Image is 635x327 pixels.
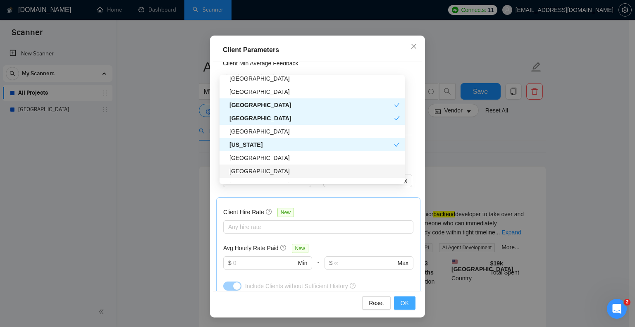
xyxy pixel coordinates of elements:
[403,36,425,58] button: Close
[223,208,264,217] h5: Client Hire Rate
[394,296,415,310] button: OK
[298,258,308,267] span: Min
[229,74,400,83] div: [GEOGRAPHIC_DATA]
[220,72,405,85] div: Luxembourg
[229,114,394,123] div: [GEOGRAPHIC_DATA]
[258,74,266,82] span: star
[220,151,405,165] div: Trinidad and Tobago
[229,153,400,162] div: [GEOGRAPHIC_DATA]
[312,256,324,279] div: -
[229,140,394,149] div: [US_STATE]
[220,125,405,138] div: Uruguay
[411,43,417,50] span: close
[624,299,630,306] span: 2
[292,244,308,253] span: New
[334,258,396,267] input: ∞
[280,244,287,251] span: question-circle
[266,208,272,215] span: question-circle
[394,102,400,108] span: check
[394,142,400,148] span: check
[223,243,279,253] h5: Avg Hourly Rate Paid
[229,87,400,96] div: [GEOGRAPHIC_DATA]
[311,174,323,197] div: -
[229,180,400,189] div: [GEOGRAPHIC_DATA]
[398,258,408,267] span: Max
[277,208,294,217] span: New
[329,258,333,267] span: $
[394,115,400,121] span: check
[220,112,405,125] div: Tunisia
[369,298,384,308] span: Reset
[269,74,277,82] span: star
[223,45,412,55] div: Client Parameters
[220,98,405,112] div: Azerbaijan
[246,74,254,82] span: star
[362,296,391,310] button: Reset
[220,178,405,191] div: Mauritius
[401,298,409,308] span: OK
[229,127,400,136] div: [GEOGRAPHIC_DATA]
[220,138,405,151] div: American Samoa
[229,167,400,176] div: [GEOGRAPHIC_DATA]
[220,85,405,98] div: Kazakhstan
[223,59,298,68] h5: Client Min Average Feedback
[607,299,627,319] iframe: Intercom live chat
[233,258,296,267] input: 0
[245,283,348,289] span: Include Clients without Sufficient History
[350,283,356,289] span: question-circle
[223,74,231,82] span: star
[220,165,405,178] div: Ecuador
[228,258,232,267] span: $
[229,100,394,110] div: [GEOGRAPHIC_DATA]
[234,74,243,82] span: star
